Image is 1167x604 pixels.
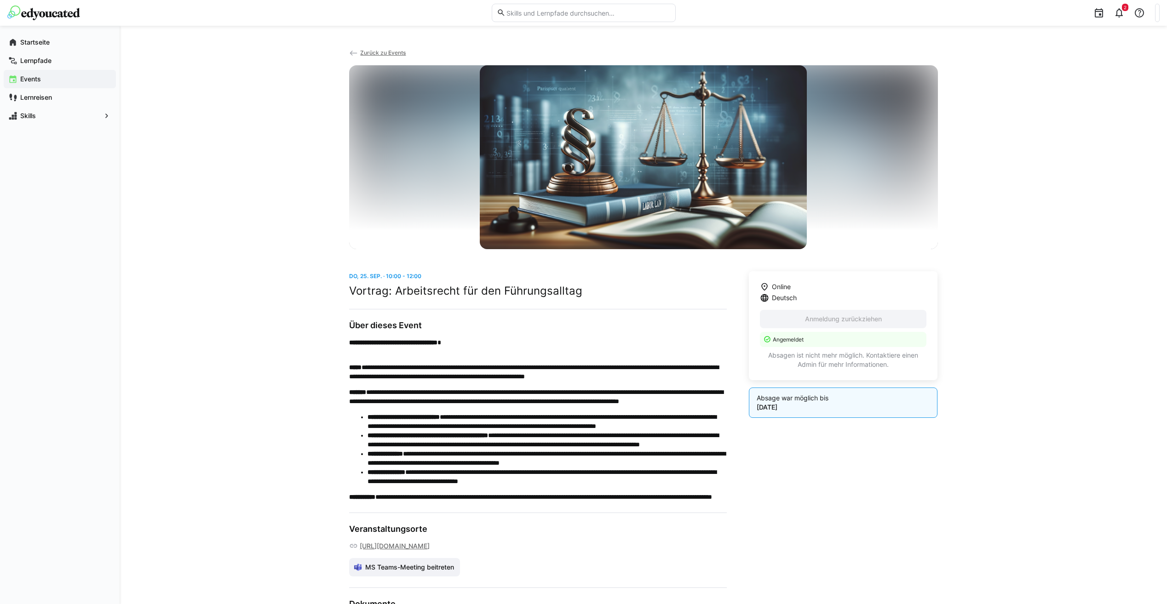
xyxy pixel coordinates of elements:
h3: Über dieses Event [349,320,727,330]
span: 2 [1124,5,1127,10]
a: Zurück zu Events [349,49,406,56]
p: Absage war möglich bis [757,393,930,403]
p: [DATE] [757,403,930,412]
span: Online [772,282,791,291]
a: MS Teams-Meeting beitreten [349,558,460,576]
span: MS Teams-Meeting beitreten [364,563,455,572]
span: Zurück zu Events [360,49,406,56]
span: Anmeldung zurückziehen [804,314,883,324]
h3: Veranstaltungsorte [349,524,727,534]
span: Do, 25. Sep. · 10:00 - 12:00 [349,273,421,279]
span: Deutsch [772,293,797,302]
p: Angemeldet [773,336,921,343]
button: Anmeldung zurückziehen [760,310,927,328]
a: [URL][DOMAIN_NAME] [360,541,430,551]
p: Absagen ist nicht mehr möglich. Kontaktiere einen Admin für mehr Informationen. [760,351,927,369]
input: Skills und Lernpfade durchsuchen… [506,9,670,17]
h2: Vortrag: Arbeitsrecht für den Führungsalltag [349,284,727,298]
